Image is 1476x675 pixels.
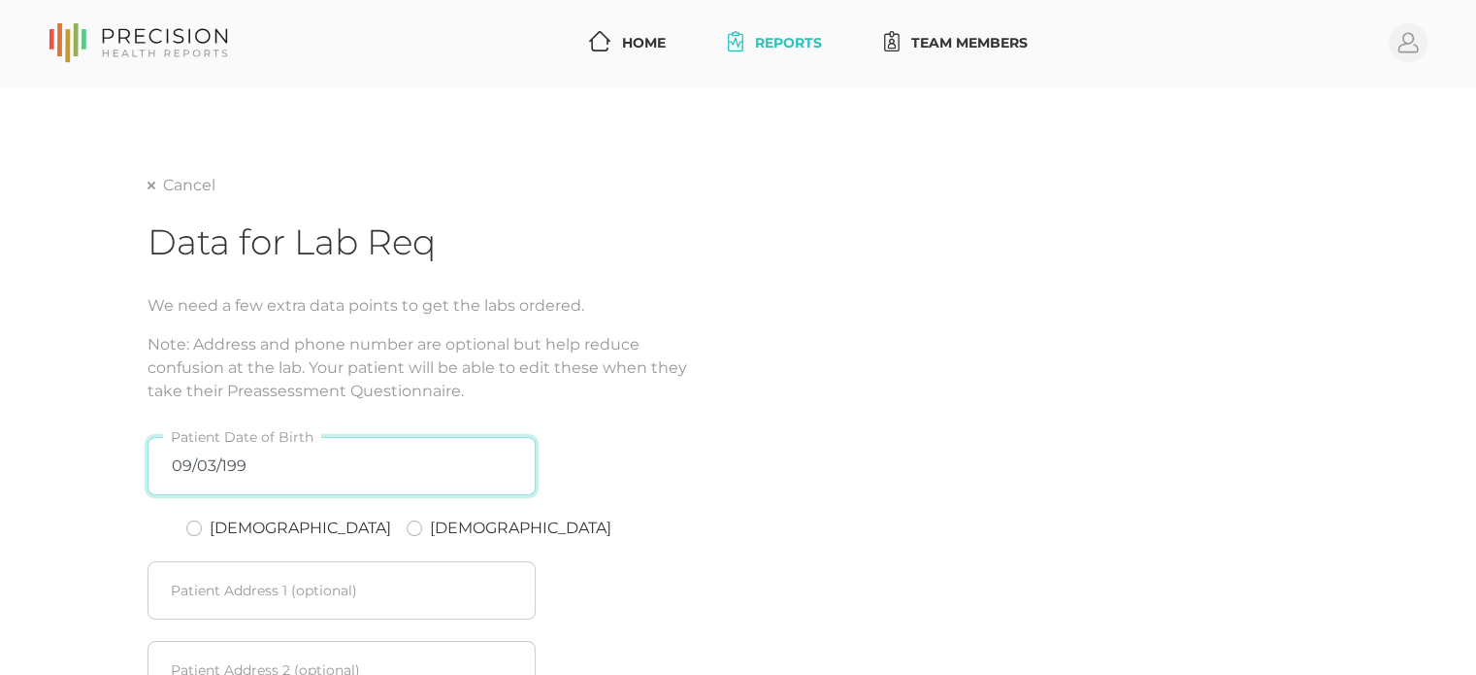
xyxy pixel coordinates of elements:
div: We need a few extra data points to get the labs ordered. [148,294,1328,318]
label: [DEMOGRAPHIC_DATA] [430,517,611,540]
input: Patient Address 1 (optional) [148,561,536,620]
a: Team Members [876,25,1035,61]
div: Note: Address and phone number are optional but help reduce confusion at the lab. Your patient wi... [148,333,1328,403]
a: Cancel [148,176,215,195]
label: [DEMOGRAPHIC_DATA] [210,517,391,540]
a: Reports [720,25,830,61]
input: Select date [148,437,536,495]
a: Home [581,25,673,61]
h1: Data for Lab Req [148,220,1328,263]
